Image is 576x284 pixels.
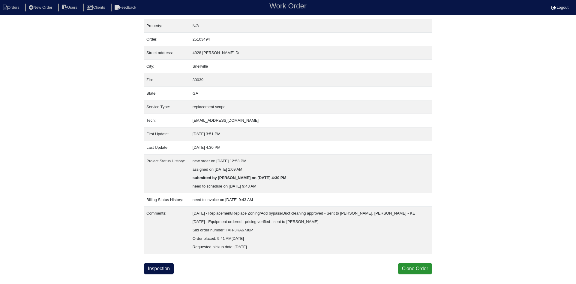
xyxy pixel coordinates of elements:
[144,87,190,100] td: State:
[83,5,110,10] a: Clients
[190,60,432,73] td: Snellville
[25,4,57,12] li: New Order
[111,4,141,12] li: Feedback
[144,263,174,274] a: Inspection
[193,174,430,182] div: submitted by [PERSON_NAME] on [DATE] 4:30 PM
[58,5,82,10] a: Users
[190,19,432,33] td: N/A
[144,127,190,141] td: First Update:
[83,4,110,12] li: Clients
[193,182,430,191] div: need to schedule on [DATE] 9:43 AM
[193,157,430,165] div: new order on [DATE] 12:53 PM
[193,196,430,204] div: need to invoice on [DATE] 9:43 AM
[190,114,432,127] td: [EMAIL_ADDRESS][DOMAIN_NAME]
[190,207,432,254] td: [DATE] - Replacement/Replace Zoning/Add bypass/Duct cleaning approved - Sent to [PERSON_NAME], [P...
[190,73,432,87] td: 30039
[144,46,190,60] td: Street address:
[144,193,190,207] td: Billing Status History:
[144,60,190,73] td: City:
[144,73,190,87] td: Zip:
[144,19,190,33] td: Property:
[190,46,432,60] td: 4928 [PERSON_NAME] Dr
[144,154,190,193] td: Project Status History:
[144,100,190,114] td: Service Type:
[144,114,190,127] td: Tech:
[25,5,57,10] a: New Order
[551,5,568,10] a: Logout
[190,141,432,154] td: [DATE] 4:30 PM
[58,4,82,12] li: Users
[144,141,190,154] td: Last Update:
[193,165,430,174] div: assigned on [DATE] 1:09 AM
[144,33,190,46] td: Order:
[398,263,432,274] button: Clone Order
[144,207,190,254] td: Comments:
[190,127,432,141] td: [DATE] 3:51 PM
[190,33,432,46] td: 25103494
[190,100,432,114] td: replacement scope
[190,87,432,100] td: GA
